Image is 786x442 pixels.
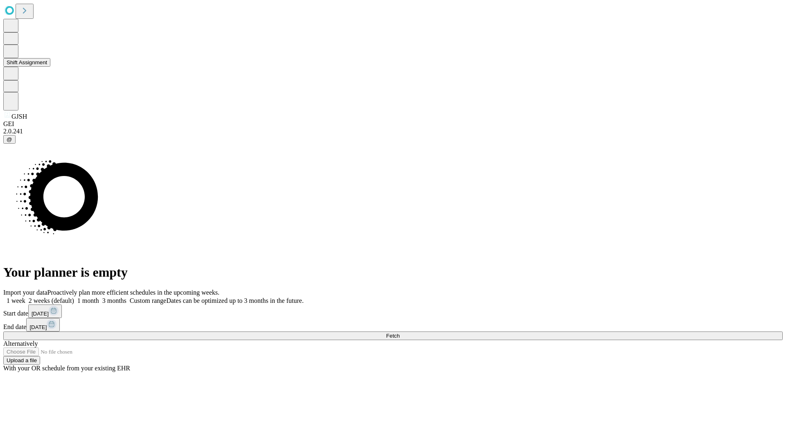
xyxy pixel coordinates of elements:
[7,136,12,142] span: @
[3,58,50,67] button: Shift Assignment
[29,297,74,304] span: 2 weeks (default)
[3,265,783,280] h1: Your planner is empty
[28,304,62,318] button: [DATE]
[3,331,783,340] button: Fetch
[166,297,303,304] span: Dates can be optimized up to 3 months in the future.
[3,356,40,365] button: Upload a file
[3,135,16,144] button: @
[7,297,25,304] span: 1 week
[3,365,130,372] span: With your OR schedule from your existing EHR
[77,297,99,304] span: 1 month
[29,324,47,330] span: [DATE]
[32,311,49,317] span: [DATE]
[3,318,783,331] div: End date
[11,113,27,120] span: GJSH
[3,120,783,128] div: GEI
[130,297,166,304] span: Custom range
[3,304,783,318] div: Start date
[47,289,219,296] span: Proactively plan more efficient schedules in the upcoming weeks.
[3,289,47,296] span: Import your data
[3,340,38,347] span: Alternatively
[3,128,783,135] div: 2.0.241
[26,318,60,331] button: [DATE]
[102,297,126,304] span: 3 months
[386,333,400,339] span: Fetch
